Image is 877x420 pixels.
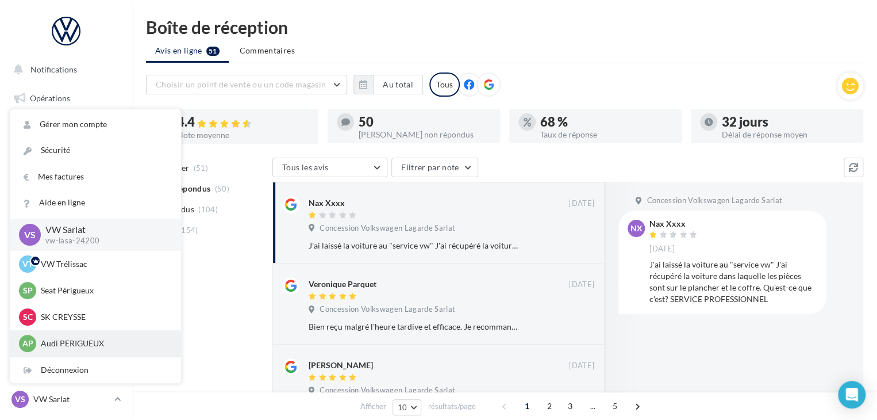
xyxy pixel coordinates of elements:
[429,72,460,97] div: Tous
[7,230,125,254] a: Médiathèque
[353,75,423,94] button: Au total
[41,311,167,323] p: SK CREYSSE
[10,190,181,216] a: Aide en ligne
[24,228,36,241] span: VS
[7,326,125,360] a: Campagnes DataOnDemand
[309,360,373,371] div: [PERSON_NAME]
[10,112,181,138] a: Gérer mon compte
[146,75,347,94] button: Choisir un point de vente ou un code magasin
[722,116,854,128] div: 32 jours
[177,131,309,139] div: Note moyenne
[41,338,167,349] p: Audi PERIGUEUX
[7,173,125,197] a: Campagnes
[30,93,70,103] span: Opérations
[10,357,181,383] div: Déconnexion
[359,116,491,128] div: 50
[7,144,125,169] a: Visibilité en ligne
[272,158,387,177] button: Tous les avis
[398,403,407,412] span: 10
[649,220,700,228] div: Nax Xxxx
[630,223,643,234] span: NX
[309,240,520,251] div: J'ai laissé la voiture au "service vw" J'ai récupéré la voiture dans laquelle les pièces sont sur...
[41,285,167,296] p: Seat Périgueux
[22,258,33,270] span: VT
[359,131,491,139] div: [PERSON_NAME] non répondus
[177,116,309,129] div: 4.4
[146,18,863,36] div: Boîte de réception
[309,197,345,209] div: Nax Xxxx
[240,45,295,56] span: Commentaires
[198,205,218,214] span: (104)
[518,397,536,415] span: 1
[10,164,181,190] a: Mes factures
[360,401,386,412] span: Afficher
[540,397,559,415] span: 2
[320,223,455,234] span: Concession Volkswagen Lagarde Sarlat
[7,114,125,139] a: Boîte de réception51
[649,259,817,305] div: J'ai laissé la voiture au "service vw" J'ai récupéré la voiture dans laquelle les pièces sont sur...
[7,86,125,110] a: Opérations
[10,138,181,163] a: Sécurité
[606,397,624,415] span: 5
[428,401,475,412] span: résultats/page
[45,236,163,246] p: vw-lasa-24200
[583,397,602,415] span: ...
[282,162,329,172] span: Tous les avis
[838,381,866,408] div: Open Intercom Messenger
[649,244,675,254] span: [DATE]
[569,361,594,371] span: [DATE]
[30,64,77,74] span: Notifications
[540,131,672,139] div: Taux de réponse
[9,388,123,410] a: VS VW Sarlat
[23,285,33,296] span: SP
[569,198,594,209] span: [DATE]
[373,75,423,94] button: Au total
[7,58,121,82] button: Notifications
[7,287,125,321] a: PLV et print personnalisable
[647,196,782,206] span: Concession Volkswagen Lagarde Sarlat
[22,338,33,349] span: AP
[393,399,422,415] button: 10
[309,278,376,290] div: Veronique Parquet
[722,131,854,139] div: Délai de réponse moyen
[7,201,125,226] a: Contacts
[15,394,25,405] span: VS
[320,385,455,396] span: Concession Volkswagen Lagarde Sarlat
[23,311,33,323] span: SC
[45,223,163,236] p: VW Sarlat
[540,116,672,128] div: 68 %
[179,226,198,235] span: (154)
[320,304,455,315] span: Concession Volkswagen Lagarde Sarlat
[391,158,478,177] button: Filtrer par note
[7,259,125,283] a: Calendrier
[194,163,208,173] span: (51)
[156,79,326,89] span: Choisir un point de vente ou un code magasin
[309,321,520,333] div: Bien reçu malgré l'heure tardive et efficace. Je recommande
[569,280,594,290] span: [DATE]
[41,258,167,270] p: VW Trélissac
[33,394,110,405] p: VW Sarlat
[561,397,579,415] span: 3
